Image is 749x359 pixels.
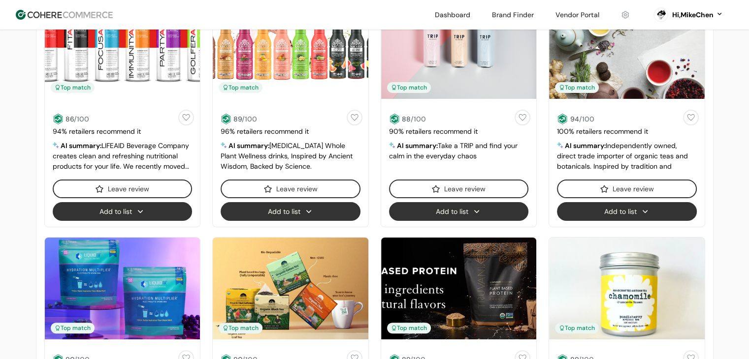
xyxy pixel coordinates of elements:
span: AI summary: [61,141,101,150]
span: Take a TRIP and find your calm in the everyday chaos [389,141,518,160]
button: Add to list [53,202,193,221]
span: Independently owned, direct trade importer of organic teas and botanicals. Inspired by tradition and [557,141,688,171]
button: add to favorite [345,108,364,127]
button: Leave review [557,179,697,198]
button: add to favorite [681,108,701,127]
span: [MEDICAL_DATA] Whole Plant Wellness drinks, Inspired by Ancient Wisdom, Backed by Science. [221,141,353,171]
div: Hi, MikeChen [672,10,714,20]
button: add to favorite [176,108,196,127]
button: Leave review [389,179,529,198]
img: Cohere Logo [16,10,113,20]
button: add to favorite [513,108,532,127]
span: AI summary: [228,141,269,150]
svg: 0 percent [653,7,668,22]
button: Leave review [221,179,360,198]
button: Add to list [389,202,529,221]
button: Add to list [557,202,697,221]
button: Leave review [53,179,193,198]
span: AI summary: [397,141,438,150]
span: AI summary: [565,141,606,150]
span: LIFEAID Beverage Company creates clean and refreshing nutritional products for your life. We rece... [53,141,189,202]
button: Add to list [221,202,360,221]
button: Hi,MikeChen [672,10,723,20]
